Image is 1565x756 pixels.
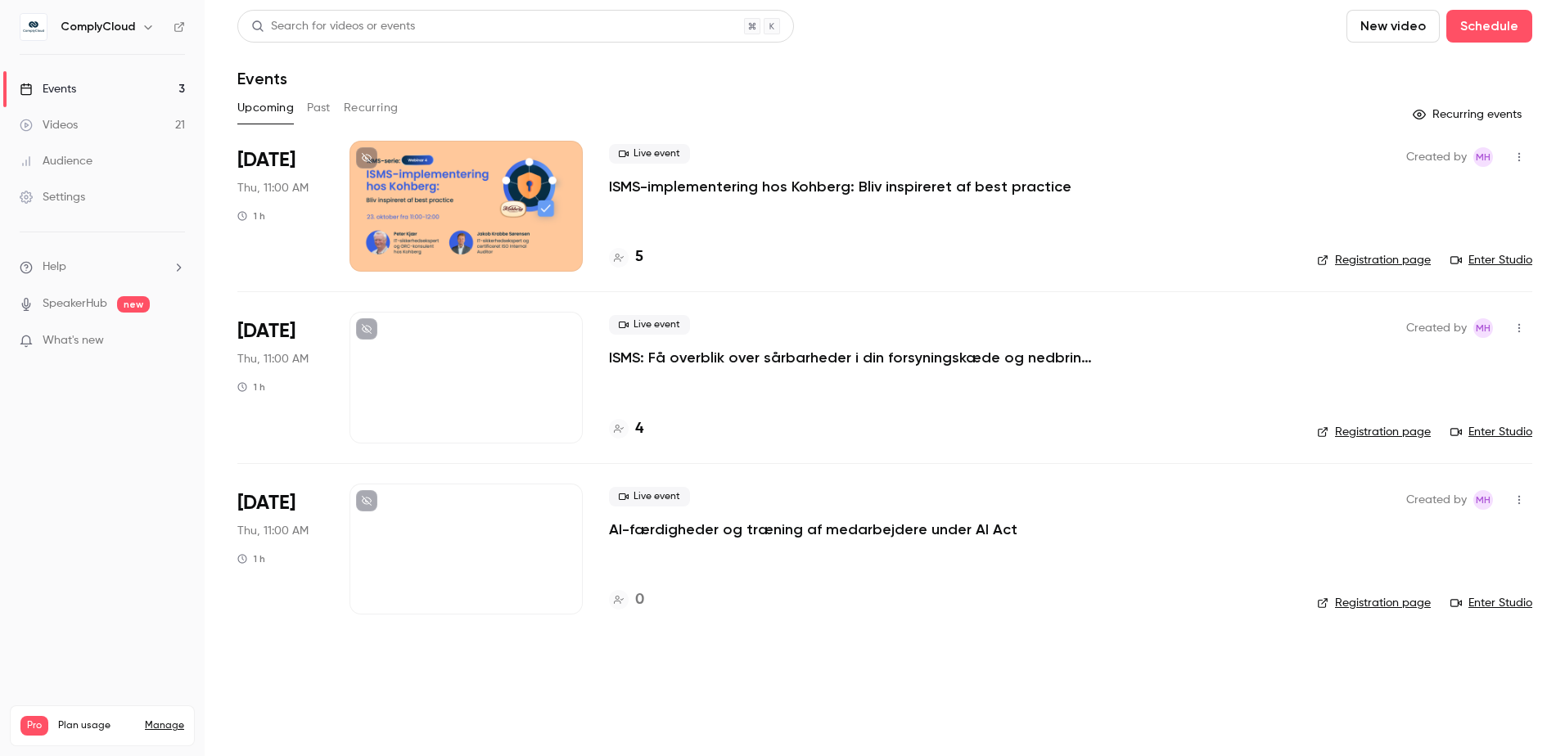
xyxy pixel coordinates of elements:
img: ComplyCloud [20,14,47,40]
a: ISMS: Få overblik over sårbarheder i din forsyningskæde og nedbring risici med en demo [609,348,1100,367]
button: Schedule [1446,10,1532,43]
span: Pro [20,716,48,736]
a: Enter Studio [1450,252,1532,268]
span: Live event [609,487,690,506]
a: 4 [609,418,643,440]
span: What's new [43,332,104,349]
span: Created by [1406,490,1467,510]
a: AI-færdigheder og træning af medarbejdere under AI Act [609,520,1017,539]
span: MH [1476,490,1491,510]
iframe: Noticeable Trigger [165,334,185,349]
a: SpeakerHub [43,295,107,313]
button: Upcoming [237,95,294,121]
button: Recurring events [1405,101,1532,128]
span: Help [43,259,66,276]
span: Created by [1406,318,1467,338]
span: Thu, 11:00 AM [237,180,309,196]
span: Thu, 11:00 AM [237,523,309,539]
a: 0 [609,589,644,611]
span: Maibrit Hovedskou [1473,318,1493,338]
div: Audience [20,153,92,169]
span: Maibrit Hovedskou [1473,147,1493,167]
a: Manage [145,719,184,732]
a: Registration page [1317,252,1431,268]
span: Plan usage [58,719,135,732]
div: Videos [20,117,78,133]
span: Created by [1406,147,1467,167]
button: Past [307,95,331,121]
span: new [117,296,150,313]
h1: Events [237,69,287,88]
span: MH [1476,147,1491,167]
div: Nov 20 Thu, 11:00 AM (Europe/Copenhagen) [237,312,323,443]
span: [DATE] [237,318,295,344]
h4: 0 [635,589,644,611]
div: Events [20,81,76,97]
div: Settings [20,189,85,205]
span: [DATE] [237,490,295,516]
button: New video [1346,10,1440,43]
h6: ComplyCloud [61,19,135,35]
div: Dec 4 Thu, 11:00 AM (Europe/Copenhagen) [237,484,323,614]
h4: 4 [635,418,643,440]
div: 1 h [237,380,265,394]
div: Oct 23 Thu, 11:00 AM (Europe/Copenhagen) [237,141,323,272]
span: Live event [609,315,690,335]
span: Thu, 11:00 AM [237,351,309,367]
span: Live event [609,144,690,164]
div: Search for videos or events [251,18,415,35]
div: 1 h [237,552,265,565]
span: MH [1476,318,1491,338]
a: ISMS-implementering hos Kohberg: Bliv inspireret af best practice [609,177,1071,196]
h4: 5 [635,246,643,268]
a: 5 [609,246,643,268]
button: Recurring [344,95,399,121]
span: [DATE] [237,147,295,173]
a: Enter Studio [1450,595,1532,611]
a: Registration page [1317,424,1431,440]
a: Registration page [1317,595,1431,611]
span: Maibrit Hovedskou [1473,490,1493,510]
div: 1 h [237,209,265,223]
a: Enter Studio [1450,424,1532,440]
li: help-dropdown-opener [20,259,185,276]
